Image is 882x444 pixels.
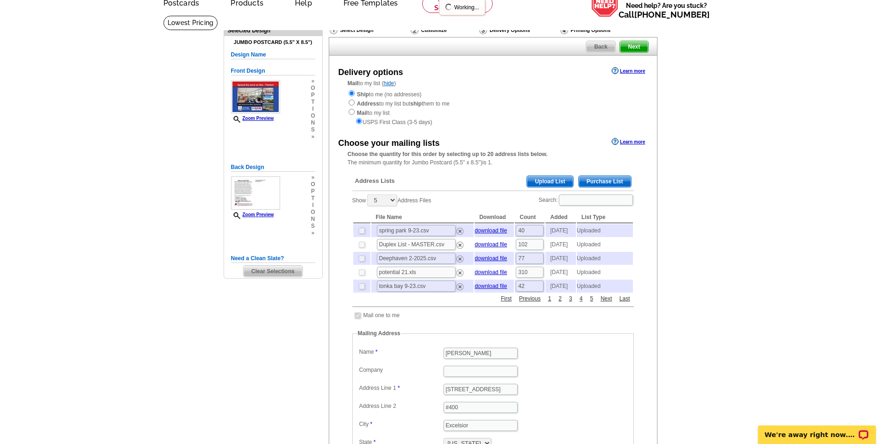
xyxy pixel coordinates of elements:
[231,39,315,45] h4: Jumbo Postcard (5.5" x 8.5")
[311,216,315,223] span: n
[546,294,554,303] a: 1
[329,150,657,167] div: The minimum quantity for Jumbo Postcard (5.5" x 8.5")is 1.
[588,294,595,303] a: 5
[577,238,633,251] td: Uploaded
[545,212,575,223] th: Added
[311,119,315,126] span: n
[244,266,302,277] span: Clear Selections
[586,41,615,52] span: Back
[619,1,714,19] span: Need help? Are you stuck?
[619,10,710,19] span: Call
[357,110,368,116] strong: Mail
[559,25,642,35] div: Printing Options
[634,10,710,19] a: [PHONE_NUMBER]
[311,230,315,237] span: »
[224,26,322,35] div: Selected Design
[545,224,575,237] td: [DATE]
[545,238,575,251] td: [DATE]
[457,281,463,288] a: Remove this list
[231,50,315,59] h5: Design Name
[359,420,443,428] label: City
[577,294,585,303] a: 4
[475,212,514,223] th: Download
[231,254,315,263] h5: Need a Clean Slate?
[577,280,633,293] td: Uploaded
[348,89,638,126] div: to me (no addresses) to my list but them to me to my list
[231,116,274,121] a: Zoom Preview
[311,181,315,188] span: o
[475,255,507,262] a: download file
[457,256,463,263] img: delete.png
[231,80,280,113] img: small-thumb.jpg
[545,266,575,279] td: [DATE]
[359,402,443,410] label: Address Line 2
[384,80,394,87] a: hide
[231,176,280,210] img: small-thumb.jpg
[311,209,315,216] span: o
[545,280,575,293] td: [DATE]
[359,384,443,392] label: Address Line 1
[457,242,463,249] img: delete.png
[338,66,403,79] div: Delivery options
[352,194,432,207] label: Show Address Files
[357,329,401,338] legend: Mailing Address
[311,78,315,85] span: »
[311,92,315,99] span: p
[479,26,487,34] img: Delivery Options
[617,294,632,303] a: Last
[338,137,440,150] div: Choose your mailing lists
[231,212,274,217] a: Zoom Preview
[357,100,379,107] strong: Address
[231,163,315,172] h5: Back Design
[348,151,548,157] strong: Choose the quantity for this order by selecting up to 20 address lists below.
[457,226,463,232] a: Remove this list
[311,188,315,195] span: p
[311,174,315,181] span: »
[410,100,422,107] strong: ship
[311,106,315,113] span: i
[359,366,443,374] label: Company
[612,67,645,75] a: Learn more
[538,194,633,206] label: Search:
[620,41,648,52] span: Next
[499,294,514,303] a: First
[371,212,474,223] th: File Name
[311,113,315,119] span: o
[329,79,657,126] div: to my list ( )
[231,67,315,75] h5: Front Design
[517,294,543,303] a: Previous
[359,348,443,356] label: Name
[411,26,419,34] img: Customize
[612,138,645,145] a: Learn more
[311,202,315,209] span: i
[556,294,564,303] a: 2
[577,224,633,237] td: Uploaded
[457,254,463,260] a: Remove this list
[348,117,638,126] div: USPS First Class (3-5 days)
[311,85,315,92] span: o
[311,126,315,133] span: s
[357,91,369,98] strong: Ship
[311,99,315,106] span: t
[445,3,452,11] img: loading...
[457,283,463,290] img: delete.png
[475,269,507,275] a: download file
[311,133,315,140] span: »
[330,26,338,34] img: Select Design
[567,294,575,303] a: 3
[579,176,631,187] span: Purchase List
[478,25,559,37] div: Delivery Options
[559,194,633,206] input: Search:
[311,195,315,202] span: t
[545,252,575,265] td: [DATE]
[457,268,463,274] a: Remove this list
[475,283,507,289] a: download file
[515,212,544,223] th: Count
[527,176,573,187] span: Upload List
[457,269,463,276] img: delete.png
[457,228,463,235] img: delete.png
[348,80,358,87] strong: Mail
[586,41,616,53] a: Back
[577,266,633,279] td: Uploaded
